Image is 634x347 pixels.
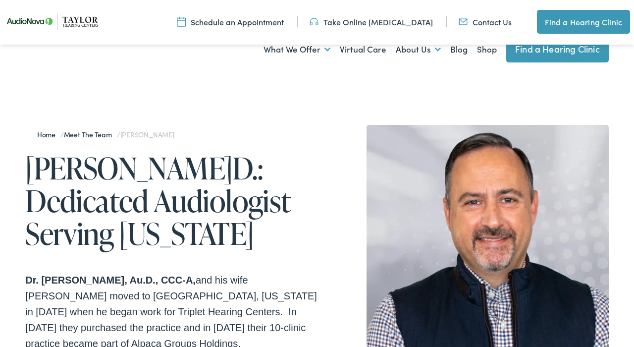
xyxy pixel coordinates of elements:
[37,129,174,139] span: / /
[264,31,330,68] a: What We Offer
[25,152,317,250] h1: [PERSON_NAME]D.: Dedicated Audiologist Serving [US_STATE]
[64,129,117,139] a: Meet the Team
[177,16,284,27] a: Schedule an Appointment
[120,129,174,139] span: [PERSON_NAME]
[177,16,186,27] img: utility icon
[396,31,441,68] a: About Us
[310,16,318,27] img: utility icon
[459,16,468,27] img: utility icon
[506,36,609,62] a: Find a Hearing Clinic
[477,31,497,68] a: Shop
[340,31,386,68] a: Virtual Care
[450,31,468,68] a: Blog
[537,10,630,34] a: Find a Hearing Clinic
[459,16,512,27] a: Contact Us
[37,129,60,139] a: Home
[25,275,196,286] strong: Dr. [PERSON_NAME], Au.D., CCC-A,
[310,16,433,27] a: Take Online [MEDICAL_DATA]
